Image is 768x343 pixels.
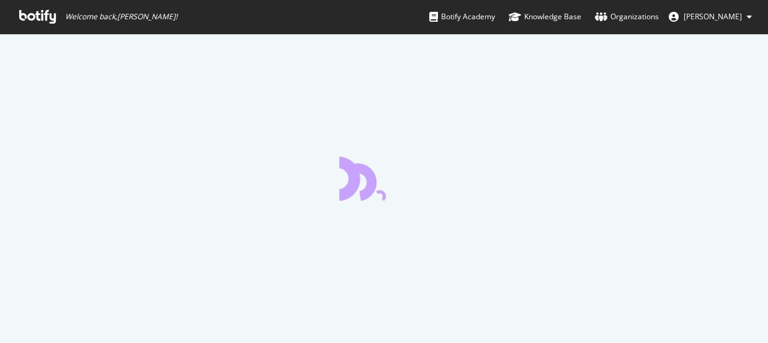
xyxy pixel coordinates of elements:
[65,12,177,22] span: Welcome back, [PERSON_NAME] !
[684,11,742,22] span: Pierre M
[429,11,495,23] div: Botify Academy
[595,11,659,23] div: Organizations
[339,156,429,201] div: animation
[659,7,762,27] button: [PERSON_NAME]
[509,11,581,23] div: Knowledge Base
